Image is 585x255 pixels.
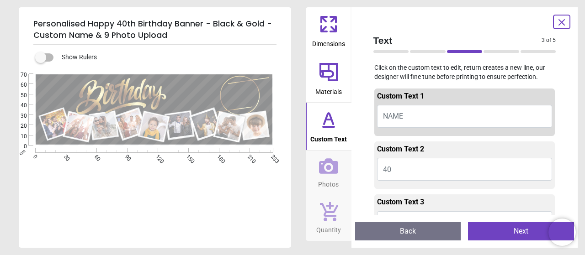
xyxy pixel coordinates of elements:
span: Custom Text 3 [377,198,424,206]
span: 70 [10,71,27,79]
span: Photos [318,176,339,189]
span: Quantity [316,221,341,235]
span: Text [373,34,542,47]
span: cm [18,148,26,156]
iframe: Brevo live chat [548,219,576,246]
h5: Personalised Happy 40th Birthday Banner - Black & Gold - Custom Name & 9 Photo Upload [33,15,277,45]
span: 40 [10,102,27,109]
button: Next [468,222,574,240]
span: 60 [10,81,27,89]
span: 3 of 5 [542,36,556,44]
span: Custom Text [310,130,347,144]
button: Back [355,222,461,240]
button: Dimensions [306,7,351,55]
span: 20 [10,122,27,130]
button: NAME [377,105,553,128]
p: Click on the custom text to edit, return creates a new line, our designer will fine tune before p... [366,63,564,81]
button: 40 [377,158,553,181]
button: Materials [306,55,351,103]
span: 50 [10,92,27,99]
button: Photos [306,151,351,195]
span: Custom Text 1 [377,92,424,100]
span: 10 [10,133,27,141]
span: Custom Text 2 [377,145,424,153]
span: 40 [383,165,391,174]
button: Quantity [306,195,351,241]
span: Dimensions [312,35,345,49]
span: NAME [383,112,403,120]
button: Custom Text [306,103,351,150]
span: Materials [315,83,342,97]
span: 30 [10,112,27,120]
span: 0 [10,143,27,151]
div: Show Rulers [41,52,291,63]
